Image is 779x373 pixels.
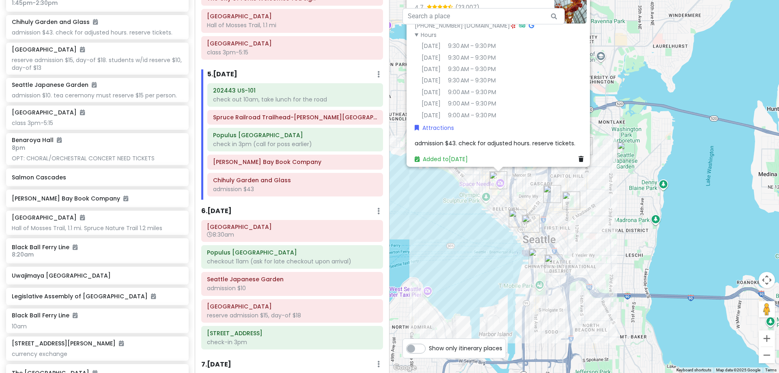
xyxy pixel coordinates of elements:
[448,99,496,108] small: 9:00 AM – 9:30 PM
[73,244,77,250] i: Added to itinerary
[415,123,454,132] a: Attractions
[579,154,587,163] a: Delete place
[464,21,510,29] a: [DOMAIN_NAME]
[12,224,183,232] div: Hall of Mosses Trail, 1.1 mi. Spruce Nature Trail 1.2 miles
[12,272,183,279] h6: Uwajimaya [GEOGRAPHIC_DATA]
[92,82,97,88] i: Added to itinerary
[12,136,62,144] h6: Benaroya Hall
[207,339,377,346] div: check-in 3pm
[57,137,62,143] i: Added to itinerary
[415,2,427,11] div: 4.7
[207,312,377,319] div: reserve admission $15, day-of $18
[207,231,234,239] span: 8:30am
[529,22,534,28] i: Google Maps
[415,21,463,29] a: [PHONE_NUMBER]
[12,244,183,251] h6: Black Ball Ferry Line
[207,70,237,79] h6: 5 . [DATE]
[119,341,124,346] i: Added to itinerary
[12,29,183,36] div: admission $43. check for adjusted hours. reserve tickets.
[12,195,183,202] h6: [PERSON_NAME] Bay Book Company
[80,215,85,220] i: Added to itinerary
[207,223,377,231] h6: Pike Place Market
[73,313,77,318] i: Added to itinerary
[12,144,25,152] span: 8pm
[12,250,34,259] span: 8:20am
[486,168,510,192] div: Chihuly Garden and Glass
[207,258,377,265] div: checkout 11am (ask for late checkout upon arrival)
[422,41,441,50] small: [DATE]
[525,245,550,270] div: Populus Seattle
[80,110,85,115] i: Added to itinerary
[207,13,377,20] h6: Hoh Rainforest Visitor Center
[759,301,775,317] button: Drag Pegman onto the map to open Street View
[12,293,183,300] h6: Legislative Assembly of [GEOGRAPHIC_DATA]
[123,196,128,201] i: Added to itinerary
[213,185,377,193] div: admission $43
[506,206,530,231] div: Pike Place Market
[415,30,548,39] summary: Hours
[12,350,183,358] div: currency exchange
[213,87,377,94] h6: 202443 US-101
[759,330,775,347] button: Zoom in
[422,110,441,119] small: [DATE]
[448,110,496,119] small: 9:00 AM – 9:30 PM
[80,47,85,52] i: Added to itinerary
[151,293,156,299] i: Added to itinerary
[519,211,543,236] div: Benaroya Hall
[559,188,583,213] div: Elliott Bay Book Company
[540,182,564,206] div: Bonito Café y Mercadito
[12,46,85,53] h6: [GEOGRAPHIC_DATA]
[213,177,377,184] h6: Chihuly Garden and Glass
[201,360,231,369] h6: 7 . [DATE]
[12,323,183,330] div: 10am
[759,272,775,288] button: Map camera controls
[448,41,496,50] small: 9:30 AM – 9:30 PM
[207,276,377,283] h6: Seattle Japanese Garden
[12,56,183,71] div: reserve admission $15, day-of $18. students w/id reserve $10, day-of $13
[213,132,377,139] h6: Populus Seattle
[93,19,98,25] i: Added to itinerary
[207,49,377,56] div: class 3pm-5:15
[716,368,760,372] span: Map data ©2025 Google
[402,8,565,24] input: Search a place
[12,174,183,181] h6: Salmon Cascades
[448,53,496,62] small: 9:30 AM – 9:30 PM
[12,18,98,26] h6: Chihuly Garden and Glass
[422,64,441,73] small: [DATE]
[765,368,777,372] a: Terms (opens in new tab)
[213,140,377,148] div: check in 3pm (call for poss earlier)
[422,99,441,108] small: [DATE]
[207,22,377,29] div: Hall of Mosses Trail, 1.1 mi
[422,76,441,85] small: [DATE]
[207,330,377,337] h6: 49010 SE Middle Fork Rd
[455,2,480,11] div: (23,007)
[448,87,496,96] small: 9:00 AM – 9:30 PM
[12,155,183,162] div: OPT: CHORAL/ORCHESTRAL CONCERT NEED TICKETS
[392,362,418,373] img: Google
[415,155,468,163] a: Added to[DATE]
[541,251,566,276] div: Uwajimaya Seattle
[12,340,124,347] h6: [STREET_ADDRESS][PERSON_NAME]
[12,92,183,99] div: admission $10. tea ceremony must reserve $15 per person.
[201,207,232,216] h6: 6 . [DATE]
[759,347,775,363] button: Zoom out
[207,285,377,292] div: admission $10
[415,139,575,147] span: admission $43. check for adjusted hours. reserve tickets.
[213,96,377,103] div: check out 10am, take lunch for the road
[12,119,183,127] div: class 3pm-5:15
[422,87,441,96] small: [DATE]
[12,214,85,221] h6: [GEOGRAPHIC_DATA]
[207,249,377,256] h6: Populus Seattle
[614,138,638,163] div: Seattle Japanese Garden
[519,22,525,28] i: Tripadvisor
[207,40,377,47] h6: Harvard University
[12,109,85,116] h6: [GEOGRAPHIC_DATA]
[448,64,496,73] small: 9:30 AM – 9:30 PM
[676,367,711,373] button: Keyboard shortcuts
[12,81,97,88] h6: Seattle Japanese Garden
[392,362,418,373] a: Open this area in Google Maps (opens a new window)
[429,344,502,353] span: Show only itinerary places
[213,158,377,166] h6: Elliott Bay Book Company
[213,114,377,121] h6: Spruce Railroad Trailhead-Camp David Junior Road
[207,303,377,310] h6: Seattle Asian Art Museum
